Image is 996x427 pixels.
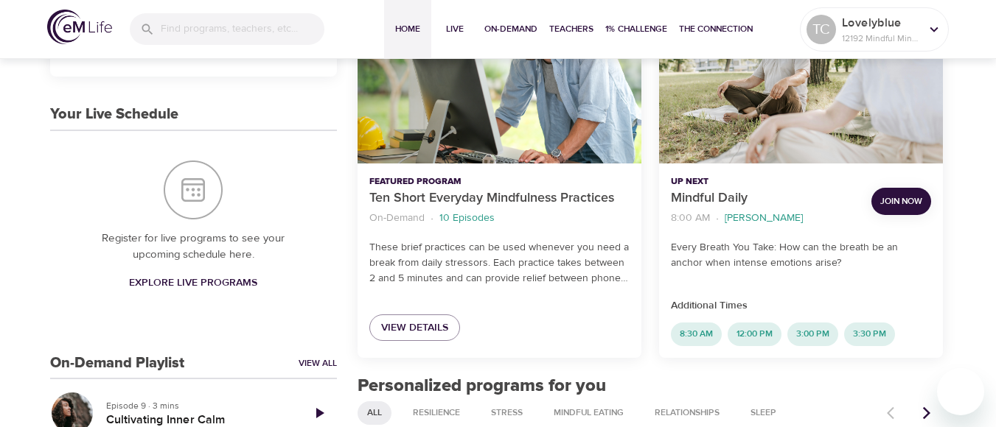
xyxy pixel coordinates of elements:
[728,328,781,340] span: 12:00 PM
[671,188,860,208] p: Mindful Daily
[646,406,728,419] span: Relationships
[484,21,537,37] span: On-Demand
[844,322,895,346] div: 3:30 PM
[404,406,469,419] span: Resilience
[807,15,836,44] div: TC
[482,406,532,419] span: Stress
[605,21,667,37] span: 1% Challenge
[161,13,324,45] input: Find programs, teachers, etc...
[80,230,307,264] p: Register for live programs to see your upcoming schedule here.
[431,208,433,228] li: ·
[842,32,920,45] p: 12192 Mindful Minutes
[358,406,391,419] span: All
[106,399,290,412] p: Episode 9 · 3 mins
[842,14,920,32] p: Lovelyblue
[50,106,178,123] h3: Your Live Schedule
[50,355,184,372] h3: On-Demand Playlist
[679,21,753,37] span: The Connection
[671,328,722,340] span: 8:30 AM
[439,211,495,226] p: 10 Episodes
[671,298,931,314] p: Additional Times
[844,328,895,340] span: 3:30 PM
[437,21,473,37] span: Live
[369,175,630,188] p: Featured Program
[671,211,710,226] p: 8:00 AM
[549,21,593,37] span: Teachers
[871,188,931,215] button: Join Now
[403,401,470,425] div: Resilience
[544,401,633,425] div: Mindful Eating
[369,211,425,226] p: On-Demand
[787,322,838,346] div: 3:00 PM
[659,4,943,163] button: Mindful Daily
[358,375,944,397] h2: Personalized programs for you
[47,10,112,44] img: logo
[787,328,838,340] span: 3:00 PM
[481,401,532,425] div: Stress
[369,240,630,286] p: These brief practices can be used whenever you need a break from daily stressors. Each practice t...
[880,194,922,209] span: Join Now
[369,314,460,342] a: View Details
[645,401,729,425] div: Relationships
[358,4,641,163] button: Ten Short Everyday Mindfulness Practices
[937,368,984,415] iframe: Button to launch messaging window
[716,208,719,228] li: ·
[358,401,391,425] div: All
[369,188,630,208] p: Ten Short Everyday Mindfulness Practices
[741,401,786,425] div: Sleep
[164,160,223,219] img: Your Live Schedule
[545,406,633,419] span: Mindful Eating
[742,406,785,419] span: Sleep
[671,175,860,188] p: Up Next
[123,269,263,297] a: Explore Live Programs
[299,357,337,370] a: View All
[671,322,722,346] div: 8:30 AM
[728,322,781,346] div: 12:00 PM
[725,211,803,226] p: [PERSON_NAME]
[369,208,630,228] nav: breadcrumb
[671,240,931,271] p: Every Breath You Take: How can the breath be an anchor when intense emotions arise?
[390,21,425,37] span: Home
[381,319,448,337] span: View Details
[671,208,860,228] nav: breadcrumb
[129,274,257,292] span: Explore Live Programs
